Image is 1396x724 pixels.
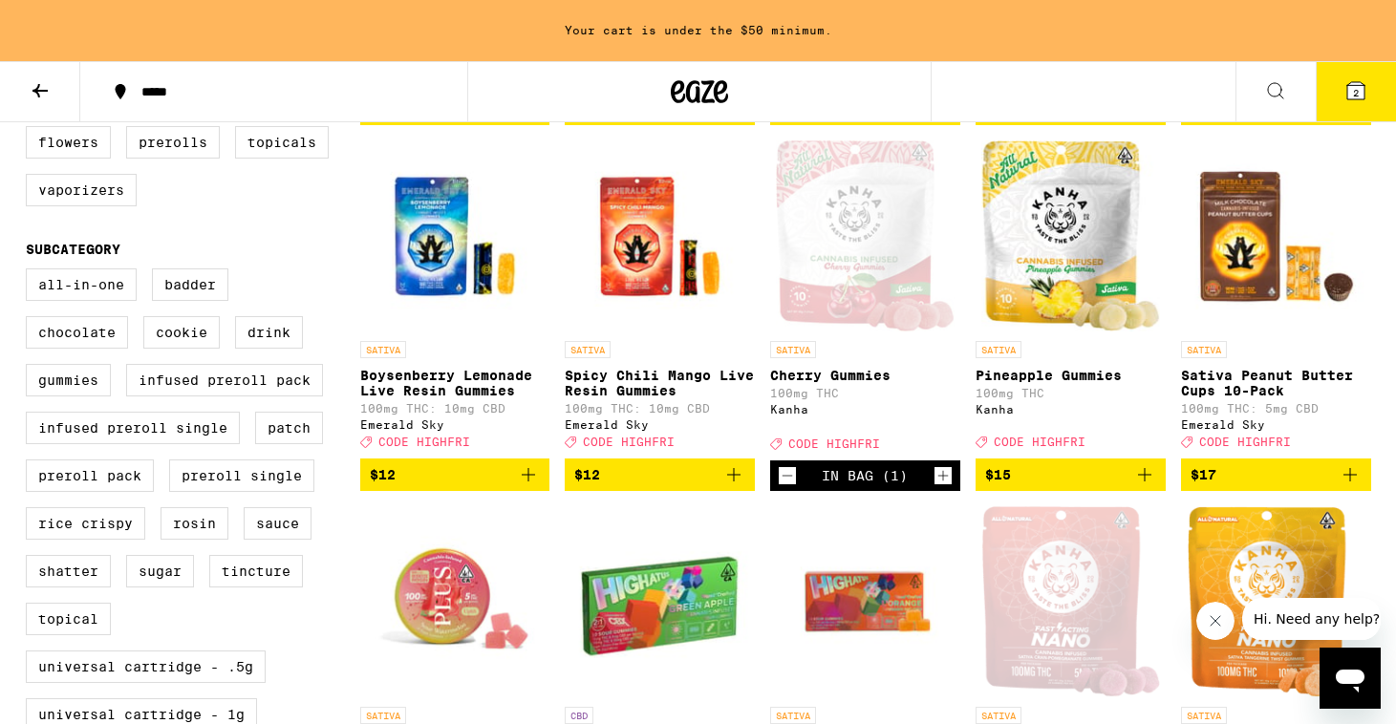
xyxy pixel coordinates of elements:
img: Emerald Sky - Spicy Chili Mango Live Resin Gummies [565,140,755,331]
span: CODE HIGHFRI [994,437,1085,449]
p: Cherry Gummies [770,368,960,383]
p: 100mg THC: 10mg CBD [565,402,755,415]
label: Gummies [26,364,111,396]
a: Open page for Pineapple Gummies from Kanha [976,140,1166,458]
img: Kanha - Pineapple Gummies [981,140,1160,331]
p: SATIVA [565,341,611,358]
img: PLUS - Sour Watermelon UPLIFT Gummies [360,506,550,697]
p: CBD [565,707,593,724]
span: CODE HIGHFRI [1199,437,1291,449]
label: Sugar [126,555,194,587]
button: Add to bag [976,458,1166,491]
iframe: Button to launch messaging window [1320,648,1381,709]
p: SATIVA [1181,707,1227,724]
label: Infused Preroll Pack [126,364,323,396]
span: $12 [370,467,396,482]
a: Open page for Boysenberry Lemonade Live Resin Gummies from Emerald Sky [360,140,550,458]
label: Drink [235,316,303,349]
a: Open page for Cherry Gummies from Kanha [770,140,960,459]
iframe: Close message [1196,602,1235,640]
p: SATIVA [976,707,1021,724]
button: Add to bag [360,458,550,491]
p: Pineapple Gummies [976,368,1166,383]
button: Add to bag [1181,458,1371,491]
button: 2 [1316,62,1396,121]
p: 100mg THC: 10mg CBD [360,402,550,415]
p: 100mg THC: 5mg CBD [1181,402,1371,415]
span: $15 [985,467,1011,482]
label: All-In-One [26,268,137,301]
p: SATIVA [1181,341,1227,358]
span: CODE HIGHFRI [788,438,880,451]
button: Decrement [778,466,797,485]
div: Kanha [770,403,960,415]
a: Open page for Spicy Chili Mango Live Resin Gummies from Emerald Sky [565,140,755,458]
img: Kanha - Tangerine Twist Nano Gummies [1187,506,1365,697]
label: Tincture [209,555,303,587]
span: $12 [574,467,600,482]
p: Spicy Chili Mango Live Resin Gummies [565,368,755,398]
div: In Bag (1) [822,468,908,483]
img: Emerald Sky - Sativa Peanut Butter Cups 10-Pack [1181,140,1371,331]
p: SATIVA [976,341,1021,358]
p: Sativa Peanut Butter Cups 10-Pack [1181,368,1371,398]
label: Cookie [143,316,220,349]
label: Preroll Pack [26,459,154,492]
label: Prerolls [126,126,220,159]
div: Emerald Sky [565,418,755,431]
p: 100mg THC [976,387,1166,399]
label: Infused Preroll Single [26,412,240,444]
span: $17 [1191,467,1216,482]
label: Topicals [235,126,329,159]
label: Rice Crispy [26,507,145,540]
div: Kanha [976,403,1166,415]
legend: Subcategory [26,242,120,257]
p: SATIVA [360,707,406,724]
span: 2 [1353,87,1359,98]
p: SATIVA [770,707,816,724]
p: 100mg THC [770,387,960,399]
label: Shatter [26,555,111,587]
label: Sauce [244,507,311,540]
label: Topical [26,603,111,635]
p: SATIVA [360,341,406,358]
span: CODE HIGHFRI [583,437,675,449]
img: Emerald Sky - Boysenberry Lemonade Live Resin Gummies [360,140,550,331]
img: Highatus Powered by Cannabiotix - L'Orange Sour Gummies [770,506,960,697]
label: Patch [255,412,323,444]
button: Increment [934,466,953,485]
span: CODE HIGHFRI [378,437,470,449]
div: Emerald Sky [360,418,550,431]
p: SATIVA [770,341,816,358]
label: Chocolate [26,316,128,349]
label: Vaporizers [26,174,137,206]
img: Highatus Powered by Cannabiotix - Green Apple 2:1 Sour Gummies [565,506,755,697]
label: Badder [152,268,228,301]
div: Emerald Sky [1181,418,1371,431]
label: Flowers [26,126,111,159]
label: Universal Cartridge - .5g [26,650,266,683]
button: Add to bag [565,458,755,491]
label: Rosin [161,507,228,540]
p: Boysenberry Lemonade Live Resin Gummies [360,368,550,398]
iframe: Message from company [1242,598,1381,640]
a: Open page for Sativa Peanut Butter Cups 10-Pack from Emerald Sky [1181,140,1371,458]
label: Preroll Single [169,459,314,492]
